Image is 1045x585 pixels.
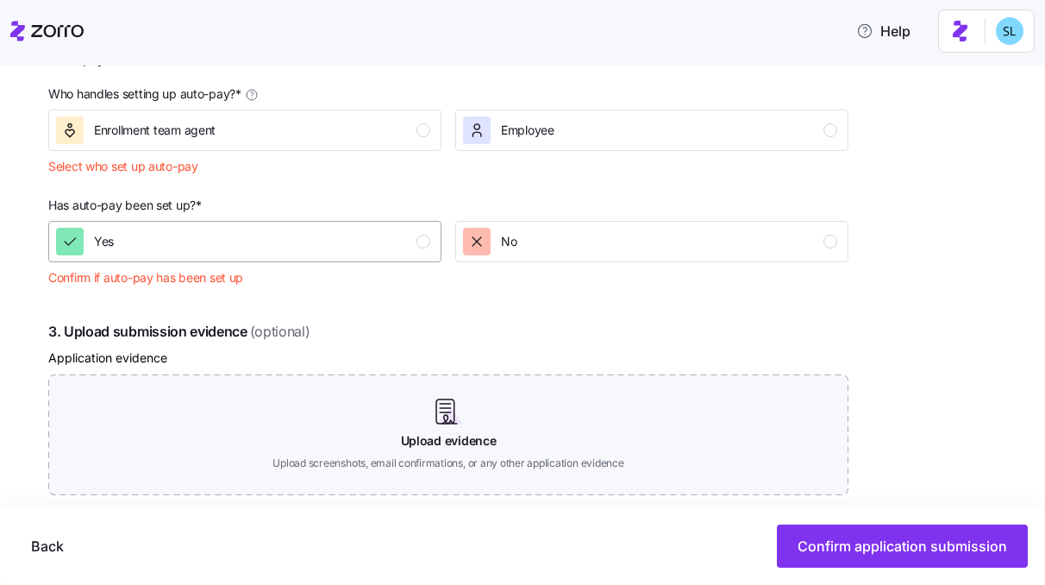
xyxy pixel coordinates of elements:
[501,233,516,250] span: No
[31,536,64,557] span: Back
[48,197,202,214] span: Has auto-pay been set up? *
[777,525,1028,568] button: Confirm application submission
[48,269,243,286] span: Confirm if auto-pay has been set up
[48,321,848,343] span: 3. Upload submission evidence
[94,233,114,250] span: Yes
[48,85,241,103] span: Who handles setting up auto-pay? *
[842,14,924,48] button: Help
[996,17,1023,45] img: 7c620d928e46699fcfb78cede4daf1d1
[250,321,310,343] span: (optional)
[17,525,78,568] button: Back
[48,50,104,83] div: Auto-pay
[48,158,198,175] span: Select who set up auto-pay
[856,21,910,41] span: Help
[94,122,216,139] span: Enrollment team agent
[48,349,167,368] label: Application evidence
[798,536,1007,557] span: Confirm application submission
[501,122,554,139] span: Employee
